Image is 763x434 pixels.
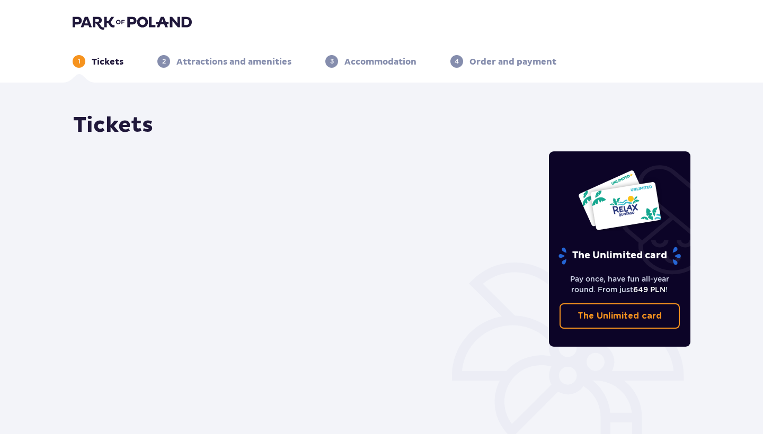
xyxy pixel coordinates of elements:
img: Two entry cards to Suntago with the word 'UNLIMITED RELAX', featuring a white background with tro... [578,169,662,231]
span: 649 PLN [633,285,666,294]
div: 4Order and payment [450,55,556,68]
p: Accommodation [344,56,416,68]
a: The Unlimited card [560,303,680,329]
p: Pay once, have fun all-year round. From just ! [560,274,680,295]
p: 4 [455,57,459,66]
p: The Unlimited card [578,310,662,322]
p: Tickets [92,56,123,68]
img: Park of Poland logo [73,15,192,30]
p: 2 [162,57,166,66]
p: 3 [330,57,334,66]
div: 2Attractions and amenities [157,55,291,68]
h1: Tickets [73,112,153,139]
p: 1 [78,57,81,66]
div: 3Accommodation [325,55,416,68]
p: The Unlimited card [557,247,682,265]
p: Order and payment [469,56,556,68]
p: Attractions and amenities [176,56,291,68]
div: 1Tickets [73,55,123,68]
